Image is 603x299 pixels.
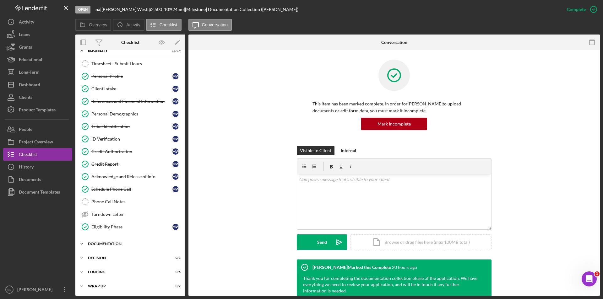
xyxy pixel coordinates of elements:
div: Eligiblity [88,49,165,52]
div: Thank you for completing the documentation collection phase of the application. We have everythin... [303,275,479,294]
button: Internal [338,146,359,155]
div: History [19,161,34,175]
span: 1 [595,271,600,276]
text: SS [8,288,12,291]
div: Documentation [88,242,177,246]
div: M W [172,174,179,180]
div: Timesheet - Submit Hours [91,61,182,66]
a: Turndown Letter [79,208,182,221]
button: Mark Incomplete [361,118,427,130]
button: Checklist [3,148,72,161]
div: Schedule Phone Call [91,187,172,192]
div: Eligibility Phase [91,224,172,229]
label: Activity [126,22,140,27]
p: This item has been marked complete. In order for [PERSON_NAME] to upload documents or edit form d... [312,100,476,115]
div: Phone Call Notes [91,199,182,204]
div: Client Intake [91,86,172,91]
div: Tribal Identification [91,124,172,129]
a: Schedule Phone CallMW [79,183,182,195]
div: 0 / 6 [169,270,181,274]
div: Product Templates [19,104,56,118]
button: Product Templates [3,104,72,116]
div: [PERSON_NAME] [16,283,57,297]
div: M W [172,111,179,117]
button: Dashboard [3,78,72,91]
div: M W [172,161,179,167]
button: Loans [3,28,72,41]
a: Acknowledge and Release of InfoMW [79,170,182,183]
div: M W [172,224,179,230]
div: 0 / 3 [169,256,181,260]
a: Eligibility PhaseMW [79,221,182,233]
iframe: Intercom live chat [582,271,597,286]
div: References and Financial Information [91,99,172,104]
div: Credit Report [91,162,172,167]
div: M W [172,123,179,130]
div: ID Verification [91,136,172,141]
div: Send [317,234,327,250]
button: Document Templates [3,186,72,198]
label: Checklist [160,22,177,27]
div: [PERSON_NAME] Marked this Complete [312,265,391,270]
a: Personal DemographicsMW [79,108,182,120]
button: Send [297,234,347,250]
button: Overview [75,19,111,31]
button: Complete [561,3,600,16]
div: Decision [88,256,165,260]
div: Clients [19,91,32,105]
div: Open [75,6,90,13]
div: 0 / 2 [169,284,181,288]
div: 10 % [164,7,172,12]
div: M W [172,186,179,192]
div: Turndown Letter [91,212,182,217]
button: Activity [3,16,72,28]
div: Conversation [381,40,407,45]
button: People [3,123,72,136]
div: Educational [19,53,42,67]
div: Loans [19,28,30,42]
div: Personal Profile [91,74,172,79]
button: Checklist [146,19,182,31]
button: Visible to Client [297,146,334,155]
div: | [95,7,101,12]
b: na [95,7,100,12]
div: | [Milestone] Documentation Collection ([PERSON_NAME]) [184,7,298,12]
button: Project Overview [3,136,72,148]
div: Documents [19,173,41,187]
div: Complete [567,3,586,16]
button: Educational [3,53,72,66]
a: Clients [3,91,72,104]
div: Checklist [19,148,37,162]
div: Long-Term [19,66,40,80]
div: M W [172,136,179,142]
button: History [3,161,72,173]
a: ID VerificationMW [79,133,182,145]
a: Client IntakeMW [79,83,182,95]
div: M W [172,73,179,79]
div: M W [172,98,179,104]
div: Acknowledge and Release of Info [91,174,172,179]
button: Long-Term [3,66,72,78]
div: Personal Demographics [91,111,172,116]
button: Conversation [188,19,232,31]
div: Visible to Client [300,146,331,155]
div: Dashboard [19,78,40,93]
div: People [19,123,32,137]
a: Personal ProfileMW [79,70,182,83]
div: Credit Authorization [91,149,172,154]
a: Grants [3,41,72,53]
div: 24 mo [172,7,184,12]
a: Phone Call Notes [79,195,182,208]
a: Credit AuthorizationMW [79,145,182,158]
div: Mark Incomplete [378,118,411,130]
button: Activity [113,19,144,31]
